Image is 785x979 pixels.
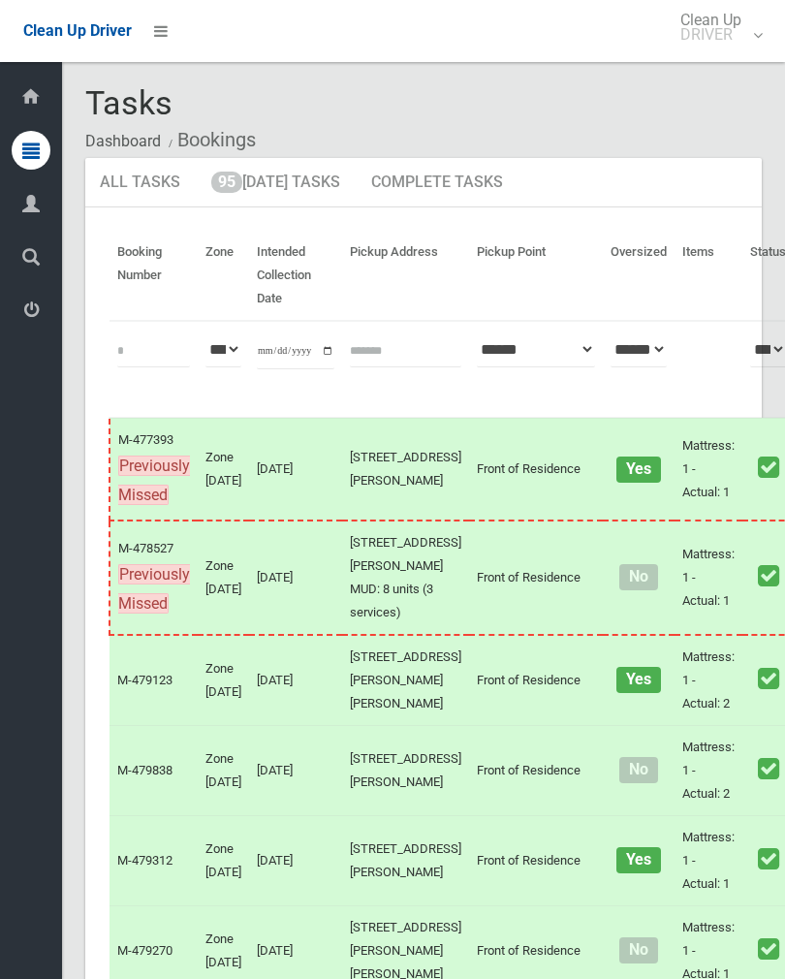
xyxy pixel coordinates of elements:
th: Items [675,231,742,321]
td: Zone [DATE] [198,521,249,635]
td: [STREET_ADDRESS][PERSON_NAME] MUD: 8 units (3 services) [342,521,469,635]
th: Booking Number [110,231,198,321]
span: Previously Missed [118,456,190,505]
span: Previously Missed [118,564,190,614]
td: M-479312 [110,815,198,905]
td: [STREET_ADDRESS][PERSON_NAME] [342,725,469,815]
span: Clean Up [671,13,761,42]
a: Dashboard [85,132,161,150]
td: [DATE] [249,815,342,905]
span: Yes [616,667,660,693]
span: Clean Up Driver [23,21,132,40]
td: Front of Residence [469,815,603,905]
span: Yes [616,457,660,483]
a: Complete Tasks [357,158,518,208]
td: M-479123 [110,635,198,726]
td: M-478527 [110,521,198,635]
td: Zone [DATE] [198,725,249,815]
td: [DATE] [249,418,342,520]
th: Pickup Address [342,231,469,321]
td: M-477393 [110,418,198,520]
li: Bookings [164,122,256,158]
td: M-479838 [110,725,198,815]
i: Booking marked as collected. [758,846,779,871]
span: 95 [211,172,242,193]
span: No [619,937,657,963]
i: Booking marked as collected. [758,666,779,691]
i: Booking marked as collected. [758,756,779,781]
a: 95[DATE] Tasks [197,158,355,208]
h4: Oversized [611,461,667,478]
td: [STREET_ADDRESS][PERSON_NAME][PERSON_NAME] [342,635,469,726]
td: Front of Residence [469,521,603,635]
td: Mattress: 1 - Actual: 1 [675,418,742,520]
th: Pickup Point [469,231,603,321]
span: No [619,564,657,590]
td: Mattress: 1 - Actual: 2 [675,725,742,815]
td: Front of Residence [469,725,603,815]
i: Booking marked as collected. [758,563,779,588]
h4: Normal sized [611,942,667,959]
span: Tasks [85,83,173,122]
a: Clean Up Driver [23,16,132,46]
td: Mattress: 1 - Actual: 1 [675,815,742,905]
td: [DATE] [249,725,342,815]
td: [DATE] [249,521,342,635]
td: Front of Residence [469,635,603,726]
td: Mattress: 1 - Actual: 2 [675,635,742,726]
i: Booking marked as collected. [758,455,779,480]
h4: Oversized [611,672,667,688]
td: Front of Residence [469,418,603,520]
small: DRIVER [680,27,741,42]
th: Zone [198,231,249,321]
th: Intended Collection Date [249,231,342,321]
td: [STREET_ADDRESS][PERSON_NAME] [342,815,469,905]
a: All Tasks [85,158,195,208]
th: Oversized [603,231,675,321]
td: Zone [DATE] [198,635,249,726]
td: Mattress: 1 - Actual: 1 [675,521,742,635]
td: Zone [DATE] [198,418,249,520]
span: Yes [616,847,660,873]
span: No [619,757,657,783]
h4: Oversized [611,852,667,868]
h4: Normal sized [611,762,667,778]
h4: Normal sized [611,569,667,585]
i: Booking marked as collected. [758,936,779,962]
td: [STREET_ADDRESS][PERSON_NAME] [342,418,469,520]
td: Zone [DATE] [198,815,249,905]
td: [DATE] [249,635,342,726]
